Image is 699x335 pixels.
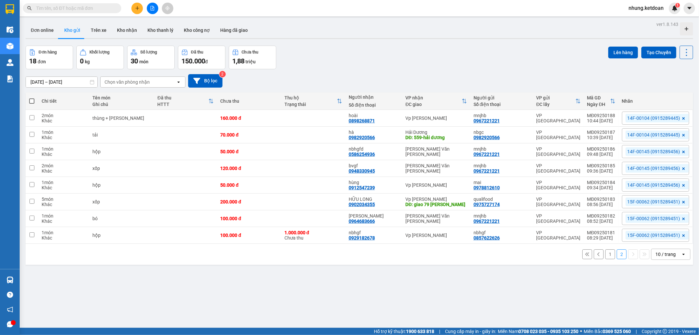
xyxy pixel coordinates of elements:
[39,50,57,54] div: Đơn hàng
[536,113,581,123] div: VP [GEOGRAPHIC_DATA]
[7,75,13,82] img: solution-icon
[7,321,13,327] span: message
[474,102,530,107] div: Số điện thoại
[349,102,399,108] div: Số điện thoại
[628,232,680,238] span: 15F-00062 (0915289451)
[536,146,581,157] div: VP [GEOGRAPHIC_DATA]
[405,115,467,121] div: Vp [PERSON_NAME]
[220,182,278,188] div: 50.000 đ
[405,182,467,188] div: Vp [PERSON_NAME]
[284,230,342,241] div: Chưa thu
[242,50,259,54] div: Chưa thu
[42,185,86,190] div: Khác
[587,130,615,135] div: MĐ09250187
[587,113,615,118] div: MĐ09250188
[536,230,581,241] div: VP [GEOGRAPHIC_DATA]
[42,113,86,118] div: 2 món
[162,3,173,14] button: aim
[42,219,86,224] div: Khác
[587,202,615,207] div: 08:56 [DATE]
[284,95,337,100] div: Thu hộ
[92,102,151,107] div: Ghi chú
[7,43,13,50] img: warehouse-icon
[220,233,278,238] div: 100.000 đ
[628,165,680,171] span: 14F-00145 (0915289456)
[628,216,680,221] span: 15F-00062 (0915289451)
[188,74,223,88] button: Bộ lọc
[405,213,467,224] div: [PERSON_NAME] Văn [PERSON_NAME]
[608,47,638,58] button: Lên hàng
[474,235,500,241] div: 0857622626
[131,57,138,65] span: 30
[587,152,615,157] div: 09:48 [DATE]
[349,135,375,140] div: 0982920566
[220,149,278,154] div: 50.000 đ
[42,146,86,152] div: 1 món
[42,168,86,174] div: Khác
[6,4,14,14] img: logo-vxr
[135,6,140,10] span: plus
[89,50,109,54] div: Khối lượng
[474,202,500,207] div: 0975727174
[92,166,151,171] div: xốp
[405,163,467,174] div: [PERSON_NAME] Văn [PERSON_NAME]
[92,95,151,100] div: Tên món
[92,182,151,188] div: hộp
[663,329,667,334] span: copyright
[405,146,467,157] div: [PERSON_NAME] Văn [PERSON_NAME]
[229,46,276,69] button: Chưa thu1,88 triệu
[92,132,151,137] div: tải
[641,47,676,58] button: Tạo Chuyến
[402,93,470,110] th: Toggle SortBy
[42,213,86,219] div: 1 món
[587,197,615,202] div: MĐ09250183
[42,197,86,202] div: 5 món
[405,135,467,140] div: DĐ: 559-hải dương
[672,5,678,11] img: icon-new-feature
[580,330,582,333] span: ⚪️
[26,77,97,87] input: Select a date range.
[474,146,530,152] div: mnjhb
[587,168,615,174] div: 09:36 [DATE]
[617,249,627,259] button: 2
[349,118,375,123] div: 0898268871
[587,163,615,168] div: MĐ09250185
[587,146,615,152] div: MĐ09250186
[628,182,680,188] span: 14F-00145 (0915289456)
[139,59,148,64] span: món
[349,113,399,118] div: hoài
[36,5,113,12] input: Tìm tên, số ĐT hoặc mã đơn
[533,93,584,110] th: Toggle SortBy
[42,235,86,241] div: Khác
[42,180,86,185] div: 1 món
[474,113,530,118] div: mnjhb
[603,329,631,334] strong: 0369 525 060
[349,197,399,202] div: HỮU LONG
[92,233,151,238] div: hộp
[587,180,615,185] div: MĐ09250184
[636,328,637,335] span: |
[191,50,203,54] div: Đã thu
[105,79,150,85] div: Chọn văn phòng nhận
[605,249,615,259] button: 1
[42,230,86,235] div: 1 món
[474,130,530,135] div: nbgc
[655,251,676,258] div: 10 / trang
[349,130,399,135] div: hà
[474,118,500,123] div: 0967221221
[405,233,467,238] div: Vp [PERSON_NAME]
[587,135,615,140] div: 10:39 [DATE]
[587,219,615,224] div: 08:52 [DATE]
[405,202,467,207] div: DĐ: giao 79 ngô quyền
[349,202,375,207] div: 0902034355
[536,102,575,107] div: ĐC lấy
[406,329,434,334] strong: 1900 633 818
[158,102,209,107] div: HTTT
[42,152,86,157] div: Khác
[42,118,86,123] div: Khác
[474,95,530,100] div: Người gửi
[42,163,86,168] div: 2 món
[474,180,530,185] div: mai
[474,230,530,235] div: nbhgf
[92,216,151,221] div: bó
